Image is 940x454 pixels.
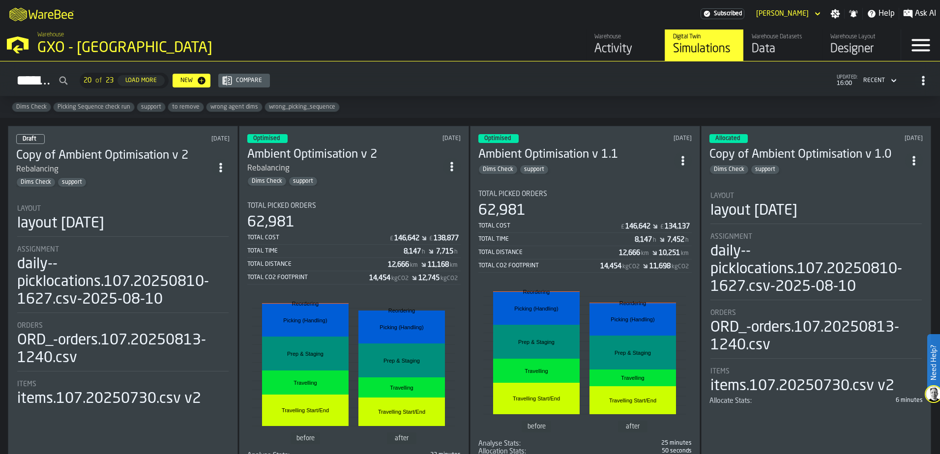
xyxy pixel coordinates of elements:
[248,294,460,450] div: stat-
[710,309,922,317] div: Title
[17,179,55,186] span: Dims Check
[710,192,734,200] span: Layout
[710,319,922,354] div: ORD_-orders.107.20250813-1240.csv
[478,440,521,448] span: Analyse Stats:
[206,104,262,111] span: wrong agent dims
[478,134,519,143] div: status-3 2
[625,223,650,230] div: Stat Value
[479,283,691,438] div: stat-
[901,29,940,61] label: button-toggle-Menu
[528,423,546,430] text: before
[247,214,294,231] div: 62,981
[247,163,290,174] div: Rebalancing
[478,147,674,163] h3: Ambient Optimisation v 1.1
[478,190,547,198] span: Total Picked Orders
[17,215,104,232] div: layout [DATE]
[709,397,752,405] span: Allocate Stats:
[626,423,640,430] text: after
[218,74,270,87] button: button-Compare
[665,223,690,230] div: Stat Value
[37,31,64,38] span: Warehouse
[701,8,744,19] div: Menu Subscription
[247,202,461,210] div: Title
[710,368,922,375] div: Title
[709,147,905,163] div: Copy of Ambient Optimisation v 1.0
[710,166,748,173] span: Dims Check
[586,29,665,61] a: link-to-/wh/i/ae0cd702-8cb1-4091-b3be-0aee77957c79/feed/
[928,335,939,390] label: Need Help?
[715,136,740,142] span: Allocated
[863,77,885,84] div: DropdownMenuValue-4
[369,274,390,282] div: Stat Value
[665,29,743,61] a: link-to-/wh/i/ae0cd702-8cb1-4091-b3be-0aee77957c79/simulations
[16,134,45,144] div: status-0 2
[117,75,165,86] button: button-Load More
[710,243,922,296] div: daily--picklocations.107.20250810-1627.csv-2025-08-10
[830,33,893,40] div: Warehouse Layout
[176,77,197,84] div: New
[23,136,36,142] span: Draft
[394,234,419,242] div: Stat Value
[137,104,165,111] span: support
[622,263,640,270] span: kgCO2
[450,262,458,269] span: km
[388,261,409,269] div: Stat Value
[710,202,797,220] div: layout [DATE]
[17,380,229,408] div: stat-Items
[248,178,286,185] span: Dims Check
[863,8,899,20] label: button-toggle-Help
[422,249,425,255] span: h
[710,233,922,300] div: stat-Assignment
[479,166,517,173] span: Dims Check
[478,202,526,220] div: 62,981
[830,41,893,57] div: Designer
[17,205,41,213] span: Layout
[296,435,315,442] text: before
[709,134,748,143] div: status-3 2
[837,80,857,87] span: 16:00
[390,235,393,242] span: £
[660,224,664,230] span: £
[836,135,923,142] div: Updated: 14/08/2025, 00:07:43 Created: 13/08/2025, 18:32:40
[594,33,657,40] div: Warehouse
[17,322,229,330] div: Title
[247,248,404,255] div: Total Time
[95,77,102,85] span: of
[436,248,453,255] div: Stat Value
[173,74,210,87] button: button-New
[752,33,814,40] div: Warehouse Datasets
[478,190,692,198] div: Title
[818,397,923,404] div: 6 minutes
[710,192,922,224] div: stat-Layout
[594,41,657,57] div: Activity
[641,250,649,257] span: km
[685,237,689,244] span: h
[653,237,656,244] span: h
[879,8,895,20] span: Help
[709,182,923,405] section: card-SimulationDashboardCard-allocated
[478,440,692,448] div: stat-Analyse Stats:
[667,236,684,244] div: Stat Value
[247,261,388,268] div: Total Distance
[418,274,440,282] div: Stat Value
[710,368,922,395] div: stat-Items
[635,236,652,244] div: Stat Value
[681,250,689,257] span: km
[649,262,671,270] div: Stat Value
[710,377,894,395] div: items.107.20250730.csv v2
[710,309,922,359] div: stat-Orders
[289,178,317,185] span: support
[673,33,735,40] div: Digital Twin
[106,77,114,85] span: 23
[454,249,458,255] span: h
[915,8,936,20] span: Ask AI
[520,166,548,173] span: support
[478,440,583,448] div: Title
[247,147,443,163] div: Ambient Optimisation v 2
[587,440,692,447] div: 25 minutes
[606,135,692,142] div: Updated: 14/08/2025, 14:20:09 Created: 14/08/2025, 00:19:03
